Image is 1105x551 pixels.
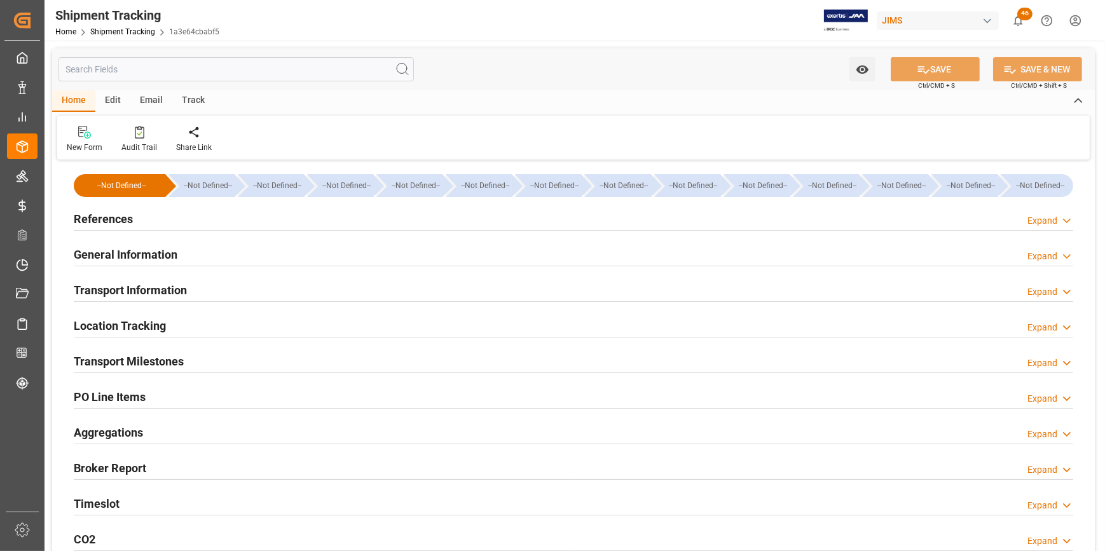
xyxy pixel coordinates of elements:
span: 46 [1017,8,1033,20]
div: Home [52,90,95,112]
h2: Location Tracking [74,317,166,334]
div: Email [130,90,172,112]
div: --Not Defined-- [875,174,928,197]
div: --Not Defined-- [667,174,720,197]
div: --Not Defined-- [806,174,859,197]
div: New Form [67,142,102,153]
div: --Not Defined-- [446,174,512,197]
img: Exertis%20JAM%20-%20Email%20Logo.jpg_1722504956.jpg [824,10,868,32]
div: Expand [1027,250,1057,263]
div: --Not Defined-- [862,174,928,197]
div: --Not Defined-- [736,174,790,197]
div: --Not Defined-- [74,174,165,197]
span: Ctrl/CMD + S [918,81,955,90]
button: SAVE & NEW [993,57,1082,81]
div: --Not Defined-- [86,174,156,197]
div: Expand [1027,428,1057,441]
div: --Not Defined-- [597,174,650,197]
div: --Not Defined-- [458,174,512,197]
div: --Not Defined-- [307,174,373,197]
button: Help Center [1033,6,1061,35]
h2: PO Line Items [74,388,146,405]
div: --Not Defined-- [528,174,581,197]
h2: Transport Information [74,282,187,299]
div: Expand [1027,463,1057,477]
h2: Timeslot [74,495,120,512]
div: --Not Defined-- [1013,174,1067,197]
div: JIMS [877,11,999,30]
div: --Not Defined-- [389,174,443,197]
h2: Broker Report [74,459,146,477]
div: --Not Defined-- [238,174,304,197]
h2: Transport Milestones [74,353,184,370]
div: Expand [1027,534,1057,548]
div: Expand [1027,321,1057,334]
div: --Not Defined-- [168,174,235,197]
div: Expand [1027,392,1057,405]
div: Expand [1027,214,1057,228]
div: Shipment Tracking [55,6,219,25]
div: --Not Defined-- [320,174,373,197]
div: --Not Defined-- [251,174,304,197]
button: show 46 new notifications [1004,6,1033,35]
div: Expand [1027,499,1057,512]
h2: References [74,210,133,228]
h2: General Information [74,246,177,263]
a: Shipment Tracking [90,27,155,36]
div: --Not Defined-- [654,174,720,197]
button: JIMS [877,8,1004,32]
a: Home [55,27,76,36]
div: Track [172,90,214,112]
div: Share Link [176,142,212,153]
div: --Not Defined-- [1001,174,1073,197]
div: --Not Defined-- [376,174,443,197]
div: --Not Defined-- [793,174,859,197]
div: --Not Defined-- [931,174,998,197]
div: --Not Defined-- [724,174,790,197]
div: --Not Defined-- [515,174,581,197]
div: Audit Trail [121,142,157,153]
div: Edit [95,90,130,112]
button: open menu [849,57,875,81]
div: --Not Defined-- [944,174,998,197]
input: Search Fields [58,57,414,81]
h2: CO2 [74,531,95,548]
div: Expand [1027,285,1057,299]
div: Expand [1027,357,1057,370]
span: Ctrl/CMD + Shift + S [1011,81,1067,90]
div: --Not Defined-- [584,174,650,197]
button: SAVE [891,57,980,81]
h2: Aggregations [74,424,143,441]
div: --Not Defined-- [181,174,235,197]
